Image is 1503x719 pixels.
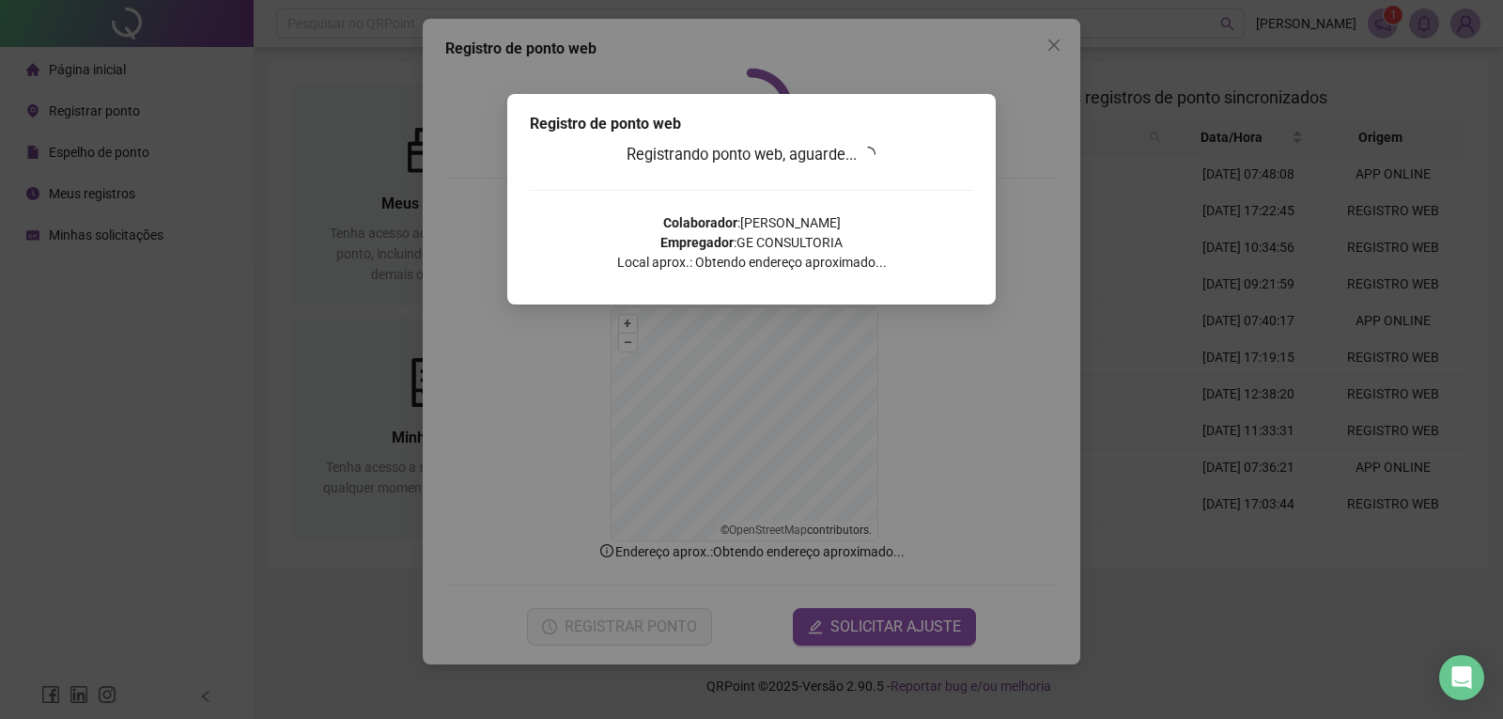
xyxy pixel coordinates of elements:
[1439,655,1484,700] div: Open Intercom Messenger
[530,143,973,167] h3: Registrando ponto web, aguarde...
[660,235,734,250] strong: Empregador
[530,213,973,273] p: : [PERSON_NAME] : GE CONSULTORIA Local aprox.: Obtendo endereço aproximado...
[860,147,875,162] span: loading
[530,113,973,135] div: Registro de ponto web
[663,215,737,230] strong: Colaborador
